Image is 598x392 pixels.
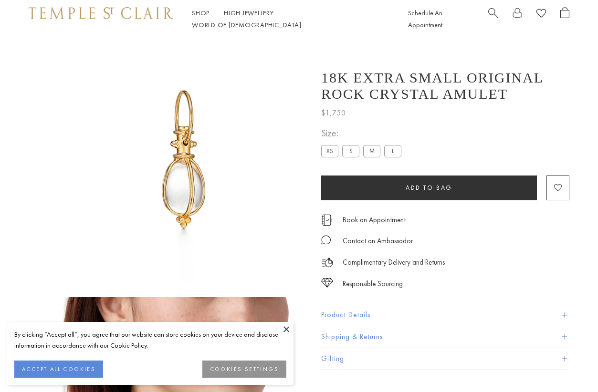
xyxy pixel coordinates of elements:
[321,70,569,102] h1: 18K Extra Small Original Rock Crystal Amulet
[321,175,537,200] button: Add to bag
[488,7,498,31] a: Search
[321,107,346,119] span: $1,750
[224,9,274,17] a: High JewelleryHigh Jewellery
[343,278,403,290] div: Responsible Sourcing
[343,215,406,225] a: Book an Appointment
[550,347,588,382] iframe: Gorgias live chat messenger
[29,7,173,19] img: Temple St. Clair
[321,235,331,245] img: MessageIcon-01_2.svg
[321,145,338,157] label: XS
[321,125,405,141] span: Size:
[321,348,569,370] button: Gifting
[408,9,442,29] a: Schedule An Appointment
[321,257,333,268] img: icon_delivery.svg
[321,215,333,226] img: icon_appointment.svg
[363,145,380,157] label: M
[192,9,210,17] a: ShopShop
[384,145,401,157] label: L
[406,184,452,192] span: Add to bag
[321,326,569,348] button: Shipping & Returns
[14,329,286,351] div: By clicking “Accept all”, you agree that our website can store cookies on your device and disclos...
[536,7,546,22] a: View Wishlist
[192,21,301,29] a: World of [DEMOGRAPHIC_DATA]World of [DEMOGRAPHIC_DATA]
[321,278,333,288] img: icon_sourcing.svg
[342,145,359,157] label: S
[321,304,569,326] button: Product Details
[343,235,413,247] div: Contact an Ambassador
[14,361,103,378] button: ACCEPT ALL COOKIES
[192,7,387,31] nav: Main navigation
[560,7,569,31] a: Open Shopping Bag
[343,257,445,268] p: Complimentary Delivery and Returns
[62,38,307,283] img: P55800-E9
[202,361,286,378] button: COOKIES SETTINGS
